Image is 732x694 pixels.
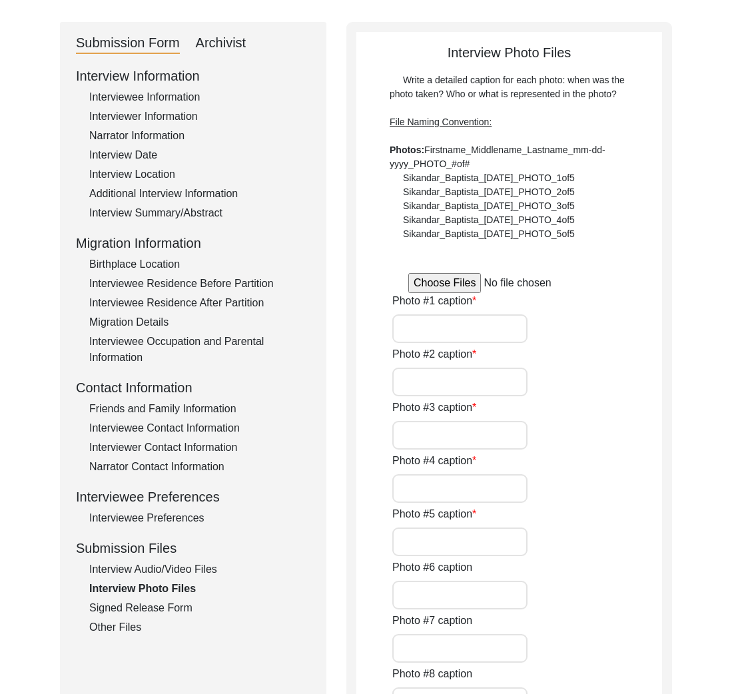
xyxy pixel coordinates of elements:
div: Birthplace Location [89,256,310,272]
div: Interview Photo Files [89,581,310,597]
div: Interview Information [76,66,310,86]
div: Contact Information [76,378,310,398]
div: Interviewer Information [89,109,310,125]
div: Interviewee Residence After Partition [89,295,310,311]
label: Photo #5 caption [392,506,476,522]
div: Interview Audio/Video Files [89,561,310,577]
div: Interview Photo Files [356,43,662,241]
div: Interviewee Preferences [76,487,310,507]
div: Interviewee Preferences [89,510,310,526]
div: Migration Information [76,233,310,253]
div: Interviewee Information [89,89,310,105]
div: Signed Release Form [89,600,310,616]
div: Write a detailed caption for each photo: when was the photo taken? Who or what is represented in ... [390,73,629,241]
span: File Naming Convention: [390,117,492,127]
div: Interview Summary/Abstract [89,205,310,221]
label: Photo #2 caption [392,346,476,362]
label: Photo #8 caption [392,666,472,682]
div: Submission Files [76,538,310,558]
label: Photo #3 caption [392,400,476,416]
label: Photo #1 caption [392,293,476,309]
div: Other Files [89,619,310,635]
div: Migration Details [89,314,310,330]
div: Interviewer Contact Information [89,440,310,456]
div: Interviewee Residence Before Partition [89,276,310,292]
label: Photo #4 caption [392,453,476,469]
div: Interview Date [89,147,310,163]
div: Narrator Contact Information [89,459,310,475]
div: Interviewee Occupation and Parental Information [89,334,310,366]
div: Additional Interview Information [89,186,310,202]
label: Photo #7 caption [392,613,472,629]
div: Narrator Information [89,128,310,144]
b: Photos: [390,145,424,155]
div: Interviewee Contact Information [89,420,310,436]
div: Submission Form [76,33,180,54]
div: Friends and Family Information [89,401,310,417]
div: Archivist [196,33,246,54]
label: Photo #6 caption [392,559,472,575]
div: Interview Location [89,167,310,182]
